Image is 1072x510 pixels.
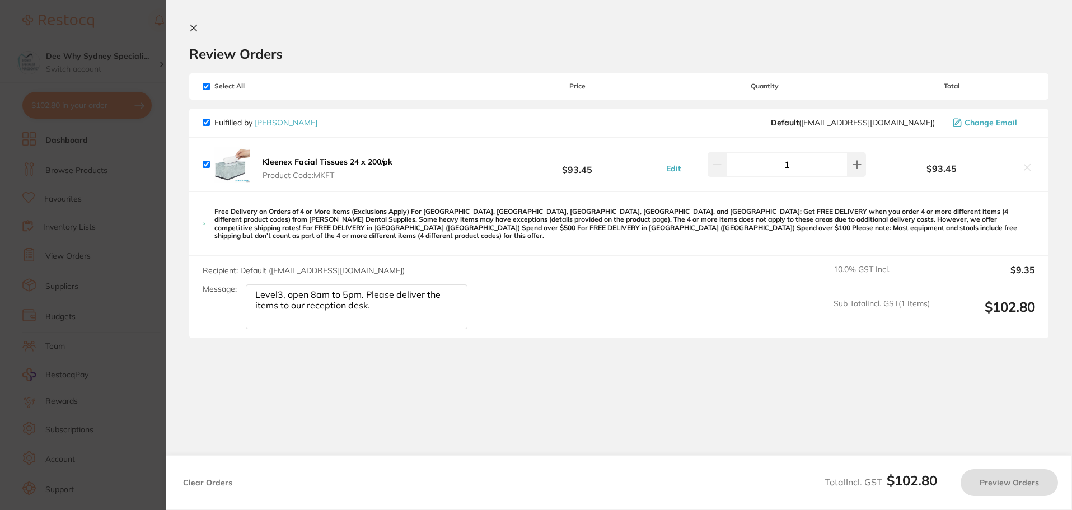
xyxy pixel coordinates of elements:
button: Change Email [949,118,1035,128]
b: $93.45 [494,154,660,175]
span: Recipient: Default ( [EMAIL_ADDRESS][DOMAIN_NAME] ) [203,265,405,275]
button: Preview Orders [961,469,1058,496]
span: save@adamdental.com.au [771,118,935,127]
button: Clear Orders [180,469,236,496]
span: Select All [203,82,315,90]
p: Fulfilled by [214,118,317,127]
h2: Review Orders [189,45,1048,62]
button: Edit [663,163,684,174]
span: Price [494,82,660,90]
span: Total [869,82,1035,90]
output: $9.35 [939,265,1035,289]
span: Change Email [965,118,1017,127]
b: Default [771,118,799,128]
span: Sub Total Incl. GST ( 1 Items) [834,299,930,330]
p: Free Delivery on Orders of 4 or More Items (Exclusions Apply) For [GEOGRAPHIC_DATA], [GEOGRAPHIC_... [214,208,1035,240]
output: $102.80 [939,299,1035,330]
label: Message: [203,284,237,294]
b: $102.80 [887,472,937,489]
button: Kleenex Facial Tissues 24 x 200/pk Product Code:MKFT [259,157,396,180]
a: [PERSON_NAME] [255,118,317,128]
b: Kleenex Facial Tissues 24 x 200/pk [263,157,392,167]
textarea: Level3, open 8am to 5pm. Please deliver the items to our reception desk. [246,284,467,329]
span: Total Incl. GST [825,476,937,488]
b: $93.45 [869,163,1015,174]
span: Quantity [661,82,869,90]
span: Product Code: MKFT [263,171,392,180]
img: OWxnbm50Nw [214,147,250,183]
span: 10.0 % GST Incl. [834,265,930,289]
